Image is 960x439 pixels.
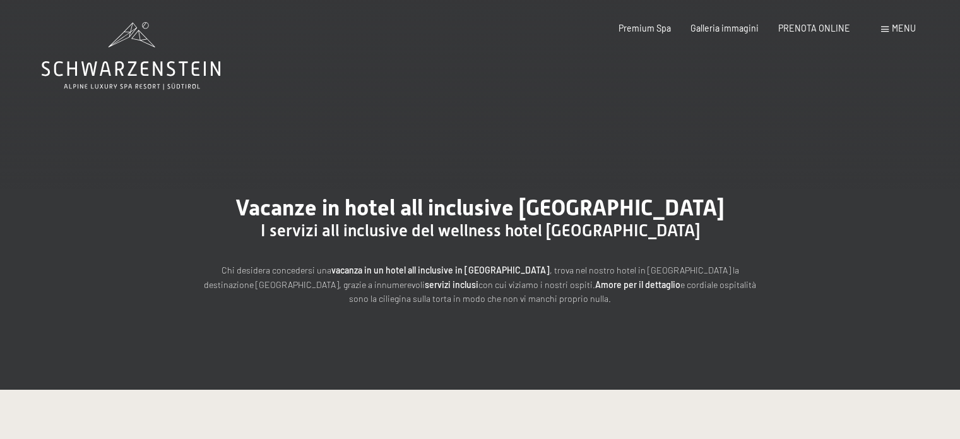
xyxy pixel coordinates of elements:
[619,23,671,33] a: Premium Spa
[261,221,700,240] span: I servizi all inclusive del wellness hotel [GEOGRAPHIC_DATA]
[425,279,478,290] strong: servizi inclusi
[690,23,759,33] a: Galleria immagini
[778,23,850,33] a: PRENOTA ONLINE
[235,195,725,220] span: Vacanze in hotel all inclusive [GEOGRAPHIC_DATA]
[892,23,916,33] span: Menu
[331,265,550,275] strong: vacanza in un hotel all inclusive in [GEOGRAPHIC_DATA]
[595,279,680,290] strong: Amore per il dettaglio
[203,263,758,306] p: Chi desidera concedersi una , trova nel nostro hotel in [GEOGRAPHIC_DATA] la destinazione [GEOGRA...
